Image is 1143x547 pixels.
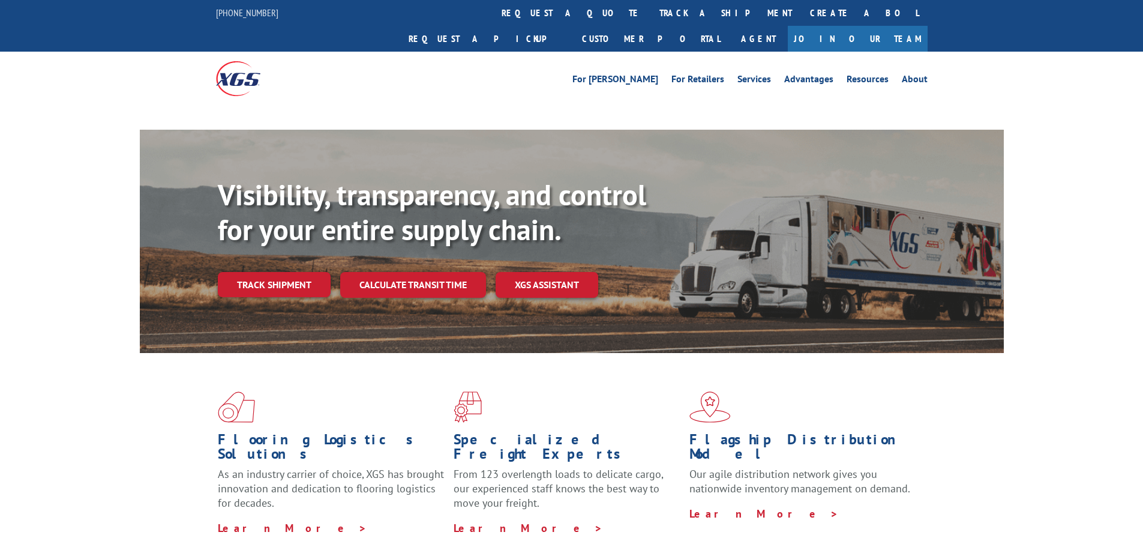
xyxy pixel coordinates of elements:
[572,74,658,88] a: For [PERSON_NAME]
[218,521,367,535] a: Learn More >
[218,432,445,467] h1: Flooring Logistics Solutions
[788,26,928,52] a: Join Our Team
[454,391,482,423] img: xgs-icon-focused-on-flooring-red
[729,26,788,52] a: Agent
[218,272,331,297] a: Track shipment
[784,74,833,88] a: Advantages
[400,26,573,52] a: Request a pickup
[902,74,928,88] a: About
[454,467,680,521] p: From 123 overlength loads to delicate cargo, our experienced staff knows the best way to move you...
[218,391,255,423] img: xgs-icon-total-supply-chain-intelligence-red
[689,432,916,467] h1: Flagship Distribution Model
[454,521,603,535] a: Learn More >
[216,7,278,19] a: [PHONE_NUMBER]
[847,74,889,88] a: Resources
[671,74,724,88] a: For Retailers
[496,272,598,298] a: XGS ASSISTANT
[737,74,771,88] a: Services
[573,26,729,52] a: Customer Portal
[340,272,486,298] a: Calculate transit time
[218,467,444,510] span: As an industry carrier of choice, XGS has brought innovation and dedication to flooring logistics...
[689,507,839,521] a: Learn More >
[689,391,731,423] img: xgs-icon-flagship-distribution-model-red
[454,432,680,467] h1: Specialized Freight Experts
[689,467,910,495] span: Our agile distribution network gives you nationwide inventory management on demand.
[218,176,646,248] b: Visibility, transparency, and control for your entire supply chain.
